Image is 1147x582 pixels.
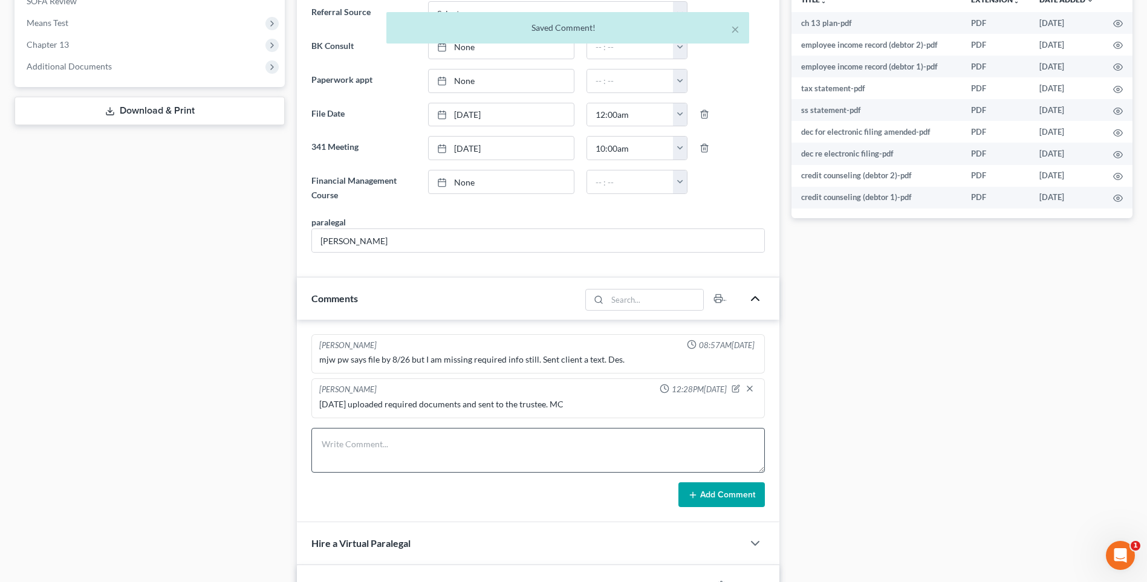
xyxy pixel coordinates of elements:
[731,22,739,36] button: ×
[607,289,703,310] input: Search...
[791,187,961,209] td: credit counseling (debtor 1)-pdf
[1030,121,1103,143] td: [DATE]
[587,137,674,160] input: -- : --
[429,103,574,126] a: [DATE]
[305,136,421,160] label: 341 Meeting
[791,165,961,187] td: credit counseling (debtor 2)-pdf
[791,143,961,164] td: dec re electronic filing-pdf
[319,340,377,351] div: [PERSON_NAME]
[27,61,112,71] span: Additional Documents
[961,165,1030,187] td: PDF
[1030,143,1103,164] td: [DATE]
[1030,56,1103,77] td: [DATE]
[429,137,574,160] a: [DATE]
[699,340,755,351] span: 08:57AM[DATE]
[672,384,727,395] span: 12:28PM[DATE]
[311,216,346,228] div: paralegal
[791,56,961,77] td: employee income record (debtor 1)-pdf
[587,103,674,126] input: -- : --
[1131,541,1140,551] span: 1
[587,170,674,193] input: -- : --
[587,70,674,92] input: -- : --
[396,22,739,34] div: Saved Comment!
[319,384,377,396] div: [PERSON_NAME]
[1030,99,1103,121] td: [DATE]
[311,537,411,549] span: Hire a Virtual Paralegal
[305,1,421,25] label: Referral Source
[678,482,765,508] button: Add Comment
[15,97,285,125] a: Download & Print
[305,170,421,206] label: Financial Management Course
[961,121,1030,143] td: PDF
[311,293,358,304] span: Comments
[305,69,421,93] label: Paperwork appt
[1030,187,1103,209] td: [DATE]
[1030,165,1103,187] td: [DATE]
[1030,77,1103,99] td: [DATE]
[961,77,1030,99] td: PDF
[305,103,421,127] label: File Date
[791,121,961,143] td: dec for electronic filing amended-pdf
[961,56,1030,77] td: PDF
[791,99,961,121] td: ss statement-pdf
[961,143,1030,164] td: PDF
[791,77,961,99] td: tax statement-pdf
[319,354,757,366] div: mjw pw says file by 8/26 but I am missing required info still. Sent client a text. Des.
[1106,541,1135,570] iframe: Intercom live chat
[961,99,1030,121] td: PDF
[312,229,764,252] input: --
[961,187,1030,209] td: PDF
[429,170,574,193] a: None
[429,70,574,92] a: None
[319,398,757,410] div: [DATE] uploaded required documents and sent to the trustee. MC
